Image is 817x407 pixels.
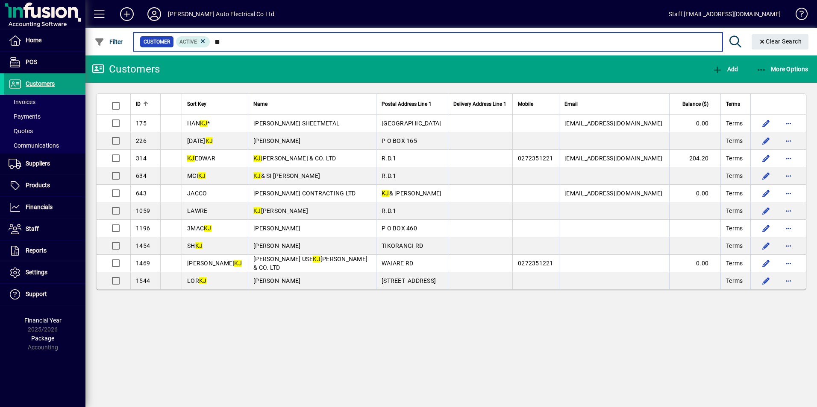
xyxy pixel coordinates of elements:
[198,172,206,179] em: KJ
[712,66,738,73] span: Add
[682,99,708,109] span: Balance ($)
[136,225,150,232] span: 1196
[26,203,53,210] span: Financials
[4,95,85,109] a: Invoices
[382,277,436,284] span: [STREET_ADDRESS]
[26,269,47,276] span: Settings
[26,160,50,167] span: Suppliers
[4,153,85,174] a: Suppliers
[253,99,371,109] div: Name
[382,120,441,127] span: [GEOGRAPHIC_DATA]
[564,120,662,127] span: [EMAIL_ADDRESS][DOMAIN_NAME]
[187,137,213,144] span: [DATE]
[518,99,533,109] span: Mobile
[782,274,795,288] button: More options
[564,155,662,162] span: [EMAIL_ADDRESS][DOMAIN_NAME]
[726,241,743,250] span: Terms
[382,225,417,232] span: P O BOX 460
[9,128,33,134] span: Quotes
[187,207,207,214] span: LAWRE
[669,7,781,21] div: Staff [EMAIL_ADDRESS][DOMAIN_NAME]
[9,99,35,105] span: Invoices
[4,109,85,124] a: Payments
[253,242,300,249] span: [PERSON_NAME]
[141,6,168,22] button: Profile
[518,99,554,109] div: Mobile
[253,172,261,179] em: KJ
[726,99,740,109] span: Terms
[187,190,207,197] span: JACCO
[253,172,320,179] span: & SI [PERSON_NAME]
[136,260,150,267] span: 1469
[176,36,210,47] mat-chip: Activation Status: Active
[204,225,212,232] em: KJ
[24,317,62,324] span: Financial Year
[253,190,356,197] span: [PERSON_NAME] CONTRACTING LTD
[726,259,743,267] span: Terms
[94,38,123,45] span: Filter
[26,247,47,254] span: Reports
[200,120,208,127] em: KJ
[199,277,207,284] em: KJ
[4,138,85,153] a: Communications
[782,169,795,183] button: More options
[313,256,320,262] em: KJ
[726,119,743,128] span: Terms
[4,175,85,196] a: Products
[31,335,54,342] span: Package
[253,155,336,162] span: [PERSON_NAME] & CO. LTD
[782,239,795,253] button: More options
[26,182,50,189] span: Products
[782,221,795,235] button: More options
[9,142,59,149] span: Communications
[382,155,396,162] span: R.D.1
[168,7,274,21] div: [PERSON_NAME] Auto Electrical Co Ltd
[136,190,147,197] span: 643
[382,190,441,197] span: & [PERSON_NAME]
[726,276,743,285] span: Terms
[382,207,396,214] span: R.D.1
[195,242,203,249] em: KJ
[754,61,811,77] button: More Options
[187,277,206,284] span: LOR
[113,6,141,22] button: Add
[726,206,743,215] span: Terms
[564,99,578,109] span: Email
[92,34,125,49] button: Filter
[4,124,85,138] a: Quotes
[136,242,150,249] span: 1454
[4,240,85,262] a: Reports
[382,99,432,109] span: Postal Address Line 1
[26,80,55,87] span: Customers
[253,256,367,271] span: [PERSON_NAME] USE [PERSON_NAME] & CO. LTD
[453,99,506,109] span: Delivery Address Line 1
[136,137,147,144] span: 226
[136,120,147,127] span: 175
[759,151,773,165] button: Edit
[564,99,664,109] div: Email
[26,37,41,44] span: Home
[710,61,740,77] button: Add
[253,277,300,284] span: [PERSON_NAME]
[187,120,210,127] span: HAN *
[187,99,206,109] span: Sort Key
[726,154,743,163] span: Terms
[759,221,773,235] button: Edit
[782,186,795,200] button: More options
[726,189,743,198] span: Terms
[253,99,267,109] span: Name
[4,218,85,240] a: Staff
[136,172,147,179] span: 634
[136,155,147,162] span: 314
[782,256,795,270] button: More options
[782,151,795,165] button: More options
[782,116,795,130] button: More options
[759,116,773,130] button: Edit
[669,185,720,202] td: 0.00
[518,155,553,162] span: 0272351221
[726,137,743,145] span: Terms
[187,155,195,162] em: KJ
[518,260,553,267] span: 0272351221
[187,242,203,249] span: SH
[253,120,340,127] span: [PERSON_NAME] SHEETMETAL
